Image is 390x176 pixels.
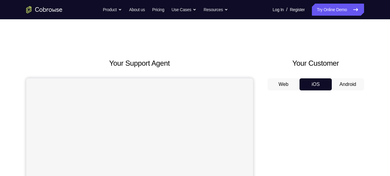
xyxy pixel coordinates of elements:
h2: Your Support Agent [26,58,253,69]
a: Register [290,4,305,16]
a: Go to the home page [26,6,62,13]
h2: Your Customer [268,58,364,69]
span: / [286,6,287,13]
a: About us [129,4,145,16]
a: Try Online Demo [312,4,364,16]
button: Resources [204,4,228,16]
button: Use Cases [172,4,196,16]
button: Android [332,78,364,90]
button: Product [103,4,122,16]
a: Pricing [152,4,164,16]
button: iOS [300,78,332,90]
a: Log In [273,4,284,16]
button: Web [268,78,300,90]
